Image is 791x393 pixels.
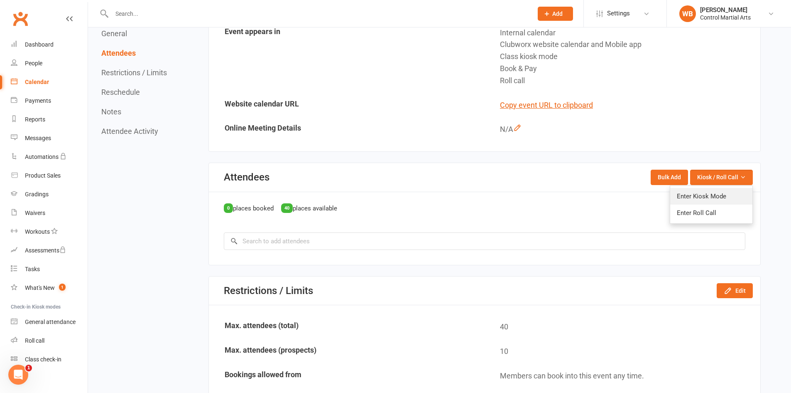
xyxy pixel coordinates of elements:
td: Max. attendees (total) [210,315,484,339]
div: Roll call [25,337,44,344]
div: Waivers [25,210,45,216]
div: Dashboard [25,41,54,48]
div: 0 [224,203,233,213]
div: Class check-in [25,356,61,363]
a: Roll call [11,331,88,350]
a: Dashboard [11,35,88,54]
div: Assessments [25,247,66,254]
a: Calendar [11,73,88,91]
a: Reports [11,110,88,129]
a: Waivers [11,204,88,222]
td: Website calendar URL [210,94,484,117]
a: Workouts [11,222,88,241]
div: Product Sales [25,172,61,179]
span: places available [293,205,337,212]
div: Book & Pay [500,63,754,75]
td: Online Meeting Details [210,118,484,141]
td: 40 [485,315,759,339]
a: Assessments [11,241,88,260]
div: General attendance [25,319,76,325]
td: Event appears in [210,21,484,93]
div: Clubworx website calendar and Mobile app [500,39,754,51]
a: Clubworx [10,8,31,29]
button: Restrictions / Limits [101,68,167,77]
a: Automations [11,148,88,166]
div: Automations [25,153,59,160]
button: Edit [717,283,753,298]
a: Enter Kiosk Mode [670,188,752,205]
td: Members can book into this event any time. [485,364,759,388]
div: N/A [500,124,754,136]
button: Reschedule [101,88,140,96]
div: Messages [25,135,51,141]
a: Enter Roll Call [670,205,752,221]
a: Tasks [11,260,88,279]
a: People [11,54,88,73]
a: Messages [11,129,88,148]
span: places booked [233,205,274,212]
div: Payments [25,97,51,104]
div: Gradings [25,191,49,198]
button: Attendees [101,49,136,57]
span: 1 [59,284,66,291]
button: Attendee Activity [101,127,158,136]
div: Calendar [25,79,49,85]
span: 1 [25,365,32,371]
span: Settings [607,4,630,23]
iframe: Intercom live chat [8,365,28,385]
input: Search... [109,8,527,20]
a: What's New1 [11,279,88,297]
td: 10 [485,340,759,363]
div: People [25,60,42,67]
div: Workouts [25,228,50,235]
a: Payments [11,91,88,110]
div: Reports [25,116,45,123]
div: Attendees [224,171,269,183]
div: Class kiosk mode [500,51,754,63]
div: Roll call [500,75,754,87]
button: Add [538,7,573,21]
div: Tasks [25,266,40,272]
button: Kiosk / Roll Call [690,170,753,185]
span: Kiosk / Roll Call [697,173,738,182]
div: Internal calendar [500,27,754,39]
div: WB [679,5,696,22]
td: Max. attendees (prospects) [210,340,484,363]
a: Product Sales [11,166,88,185]
a: General attendance kiosk mode [11,313,88,331]
button: Copy event URL to clipboard [500,99,593,111]
div: Control Martial Arts [700,14,751,21]
a: Gradings [11,185,88,204]
a: Class kiosk mode [11,350,88,369]
td: Bookings allowed from [210,364,484,388]
button: Notes [101,107,121,116]
div: What's New [25,284,55,291]
button: Bulk Add [651,170,688,185]
div: [PERSON_NAME] [700,6,751,14]
div: Restrictions / Limits [224,285,313,297]
button: General [101,29,127,38]
input: Search to add attendees [224,232,745,250]
div: 40 [281,203,293,213]
span: Add [552,10,563,17]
